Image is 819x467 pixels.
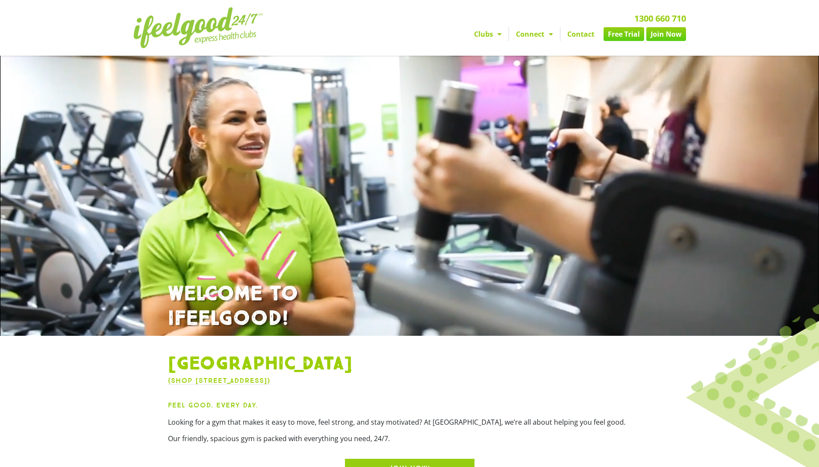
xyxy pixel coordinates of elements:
[168,417,651,427] p: Looking for a gym that makes it easy to move, feel strong, and stay motivated? At [GEOGRAPHIC_DAT...
[168,433,651,444] p: Our friendly, spacious gym is packed with everything you need, 24/7.
[168,376,270,385] a: (Shop [STREET_ADDRESS])
[509,27,560,41] a: Connect
[467,27,509,41] a: Clubs
[646,27,686,41] a: Join Now
[168,353,651,375] h1: [GEOGRAPHIC_DATA]
[560,27,601,41] a: Contact
[604,27,644,41] a: Free Trial
[168,282,651,331] h1: WELCOME TO IFEELGOOD!
[330,27,686,41] nav: Menu
[168,401,258,409] strong: Feel Good. Every Day.
[634,13,686,24] a: 1300 660 710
